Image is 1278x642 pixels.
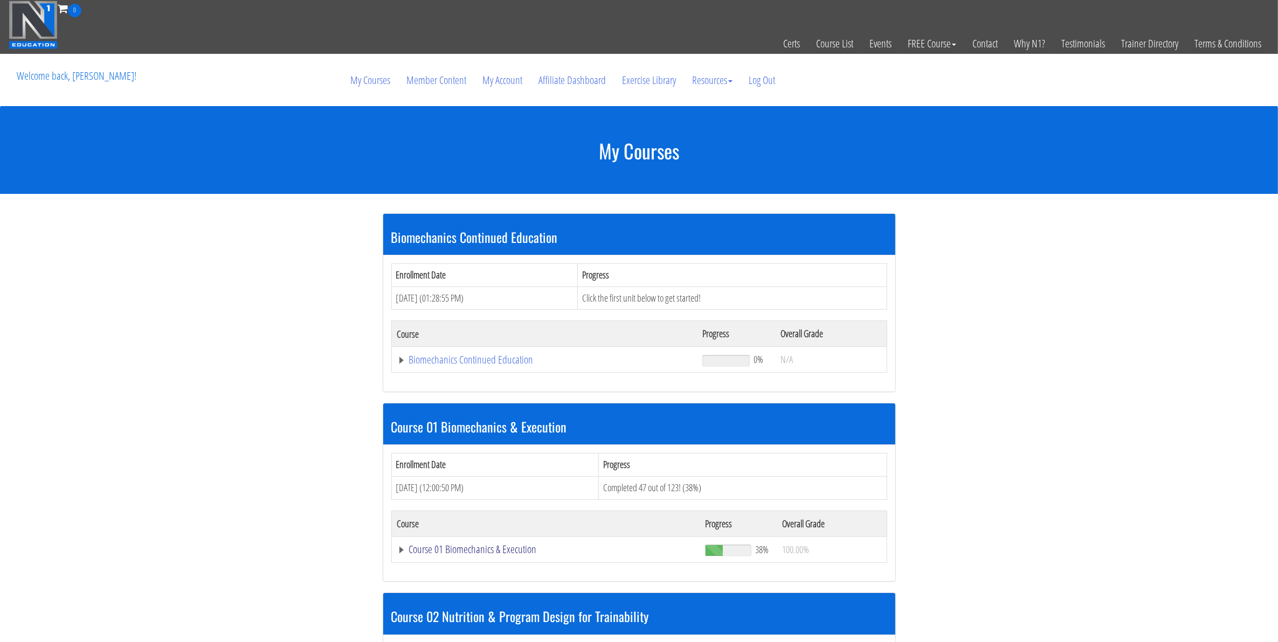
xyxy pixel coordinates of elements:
a: Exercise Library [614,54,684,106]
a: FREE Course [900,17,964,70]
a: Resources [684,54,741,106]
th: Progress [598,453,887,477]
td: [DATE] (12:00:50 PM) [391,476,598,499]
th: Course [391,511,700,536]
a: Member Content [398,54,474,106]
a: My Account [474,54,530,106]
th: Enrollment Date [391,453,598,477]
td: [DATE] (01:28:55 PM) [391,287,578,310]
td: Completed 47 out of 123! (38%) [598,476,887,499]
a: 0 [58,1,81,16]
a: Events [861,17,900,70]
a: Biomechanics Continued Education [397,354,692,365]
a: Log Out [741,54,783,106]
a: Contact [964,17,1006,70]
th: Progress [697,321,775,347]
a: Course 01 Biomechanics & Execution [397,544,695,555]
a: Terms & Conditions [1186,17,1269,70]
td: N/A [776,347,887,373]
a: Trainer Directory [1113,17,1186,70]
img: n1-education [9,1,58,49]
span: 0% [754,353,763,365]
th: Course [391,321,697,347]
th: Progress [700,511,777,536]
a: Certs [775,17,808,70]
span: 0 [68,4,81,17]
h3: Biomechanics Continued Education [391,230,887,244]
a: Course List [808,17,861,70]
th: Overall Grade [776,321,887,347]
p: Welcome back, [PERSON_NAME]! [9,54,144,97]
th: Enrollment Date [391,263,578,287]
a: Testimonials [1053,17,1113,70]
a: My Courses [342,54,398,106]
h3: Course 02 Nutrition & Program Design for Trainability [391,609,887,623]
a: Affiliate Dashboard [530,54,614,106]
h3: Course 01 Biomechanics & Execution [391,420,887,434]
a: Why N1? [1006,17,1053,70]
th: Overall Grade [777,511,887,536]
td: Click the first unit below to get started! [578,287,887,310]
th: Progress [578,263,887,287]
span: 38% [755,543,769,555]
td: 100.00% [777,536,887,562]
